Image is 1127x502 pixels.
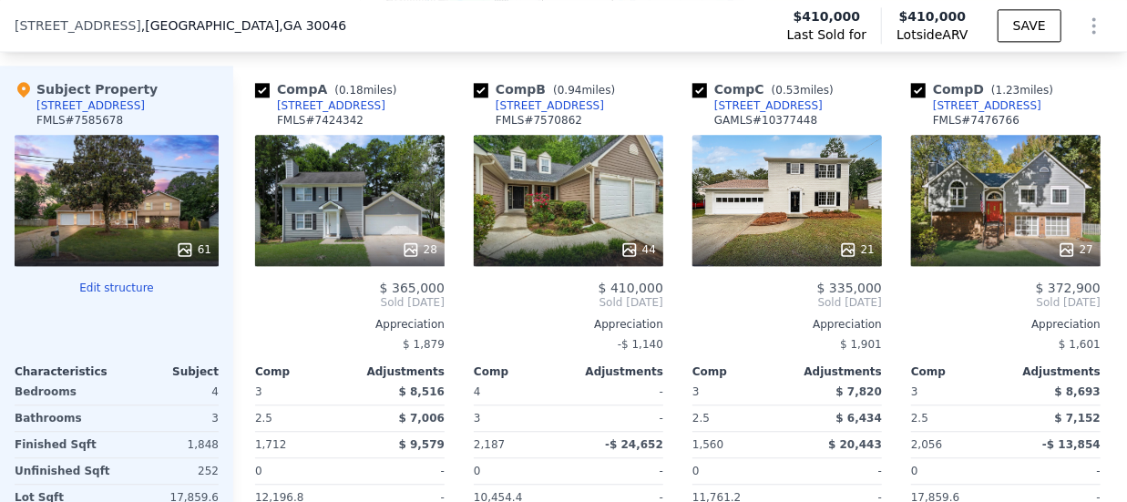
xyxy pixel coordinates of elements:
[474,80,622,98] div: Comp B
[572,458,663,484] div: -
[255,80,404,98] div: Comp A
[911,465,918,477] span: 0
[15,458,113,484] div: Unfinished Sqft
[403,338,445,351] span: $ 1,879
[255,405,346,431] div: 2.5
[255,98,385,113] a: [STREET_ADDRESS]
[1036,281,1101,295] span: $ 372,900
[15,281,219,295] button: Edit structure
[828,438,882,451] span: $ 20,443
[15,80,158,98] div: Subject Property
[911,364,1006,379] div: Comp
[15,405,113,431] div: Bathrooms
[474,465,481,477] span: 0
[1042,438,1101,451] span: -$ 13,854
[817,281,882,295] span: $ 335,000
[836,385,882,398] span: $ 7,820
[794,7,861,26] span: $410,000
[791,458,882,484] div: -
[840,338,882,351] span: $ 1,901
[911,80,1060,98] div: Comp D
[620,241,656,259] div: 44
[474,385,481,398] span: 4
[277,113,364,128] div: FMLS # 7424342
[496,113,582,128] div: FMLS # 7570862
[911,295,1101,310] span: Sold [DATE]
[399,438,445,451] span: $ 9,579
[1055,412,1101,425] span: $ 7,152
[692,80,841,98] div: Comp C
[141,16,347,35] span: , [GEOGRAPHIC_DATA]
[1055,385,1101,398] span: $ 8,693
[36,113,123,128] div: FMLS # 7585678
[558,84,582,97] span: 0.94
[569,364,663,379] div: Adjustments
[911,385,918,398] span: 3
[896,26,968,44] span: Lotside ARV
[775,84,800,97] span: 0.53
[120,405,219,431] div: 3
[474,317,663,332] div: Appreciation
[692,295,882,310] span: Sold [DATE]
[692,317,882,332] div: Appreciation
[692,438,723,451] span: 1,560
[15,379,113,405] div: Bedrooms
[546,84,622,97] span: ( miles)
[474,295,663,310] span: Sold [DATE]
[402,241,437,259] div: 28
[120,458,219,484] div: 252
[120,379,219,405] div: 4
[255,465,262,477] span: 0
[787,364,882,379] div: Adjustments
[474,405,565,431] div: 3
[836,412,882,425] span: $ 6,434
[279,18,346,33] span: , GA 30046
[787,26,867,44] span: Last Sold for
[998,9,1061,42] button: SAVE
[399,412,445,425] span: $ 7,006
[933,113,1019,128] div: FMLS # 7476766
[899,9,967,24] span: $410,000
[15,16,141,35] span: [STREET_ADDRESS]
[911,438,942,451] span: 2,056
[15,364,117,379] div: Characteristics
[933,98,1041,113] div: [STREET_ADDRESS]
[474,98,604,113] a: [STREET_ADDRESS]
[327,84,404,97] span: ( miles)
[764,84,841,97] span: ( miles)
[496,98,604,113] div: [STREET_ADDRESS]
[911,98,1041,113] a: [STREET_ADDRESS]
[353,458,445,484] div: -
[1006,364,1101,379] div: Adjustments
[255,438,286,451] span: 1,712
[277,98,385,113] div: [STREET_ADDRESS]
[1058,241,1093,259] div: 27
[474,438,505,451] span: 2,187
[474,364,569,379] div: Comp
[599,281,663,295] span: $ 410,000
[911,405,1002,431] div: 2.5
[399,385,445,398] span: $ 8,516
[15,432,113,457] div: Finished Sqft
[605,438,663,451] span: -$ 24,652
[176,241,211,259] div: 61
[714,98,823,113] div: [STREET_ADDRESS]
[339,84,364,97] span: 0.18
[255,364,350,379] div: Comp
[1009,458,1101,484] div: -
[1076,7,1112,44] button: Show Options
[618,338,663,351] span: -$ 1,140
[839,241,875,259] div: 21
[120,432,219,457] div: 1,848
[692,465,700,477] span: 0
[117,364,219,379] div: Subject
[714,113,817,128] div: GAMLS # 10377448
[996,84,1020,97] span: 1.23
[984,84,1060,97] span: ( miles)
[692,405,784,431] div: 2.5
[350,364,445,379] div: Adjustments
[692,385,700,398] span: 3
[255,385,262,398] span: 3
[255,317,445,332] div: Appreciation
[36,98,145,113] div: [STREET_ADDRESS]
